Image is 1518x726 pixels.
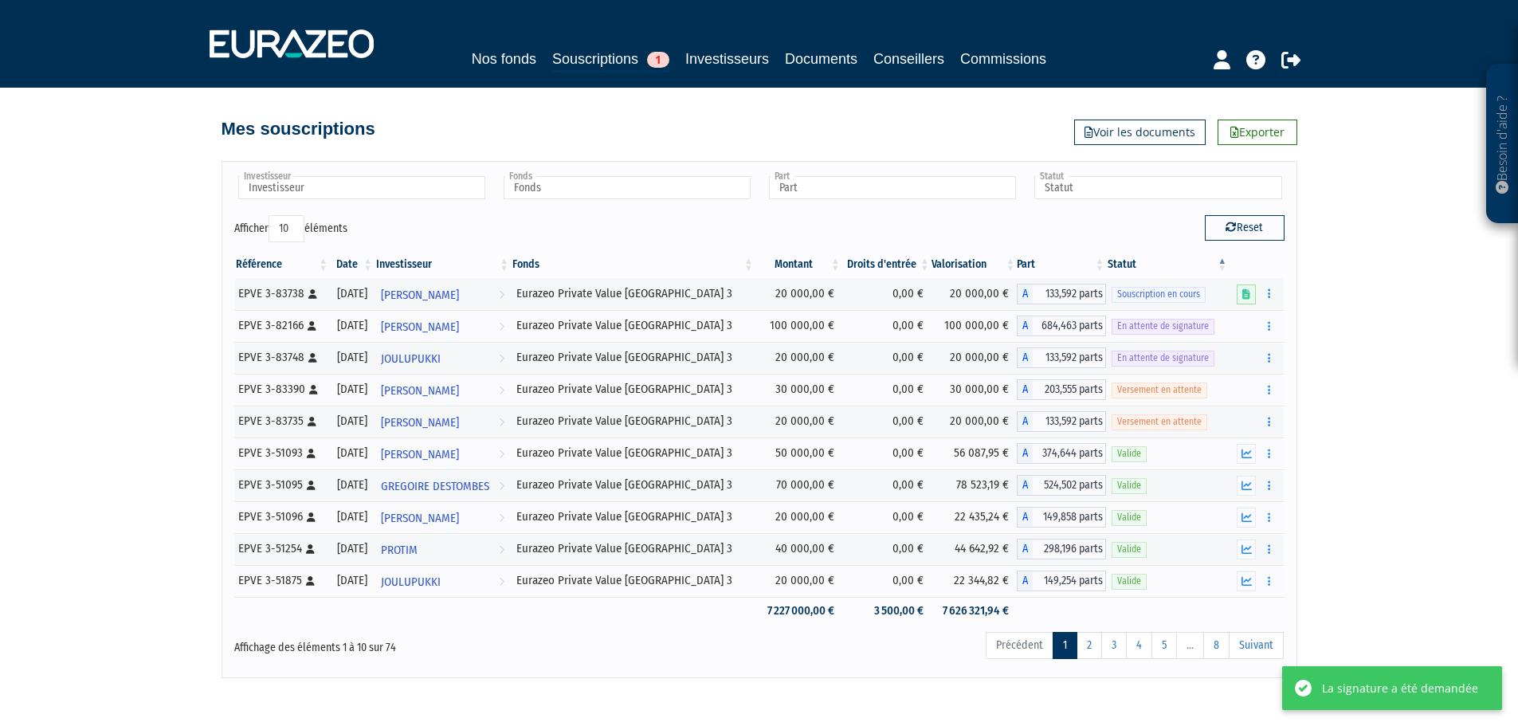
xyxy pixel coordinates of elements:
a: Commissions [960,48,1046,70]
a: Suivant [1229,632,1284,659]
a: [PERSON_NAME] [375,501,511,533]
td: 20 000,00 € [755,278,842,310]
td: 56 087,95 € [932,438,1018,469]
i: Voir l'investisseur [499,440,504,469]
i: Voir l'investisseur [499,281,504,310]
a: [PERSON_NAME] [375,438,511,469]
div: Eurazeo Private Value [GEOGRAPHIC_DATA] 3 [516,285,750,302]
span: A [1017,507,1033,528]
span: [PERSON_NAME] [381,504,459,533]
i: [Français] Personne physique [308,417,316,426]
a: Souscriptions1 [552,48,669,73]
div: Eurazeo Private Value [GEOGRAPHIC_DATA] 3 [516,477,750,493]
span: En attente de signature [1112,319,1214,334]
div: [DATE] [335,540,369,557]
td: 20 000,00 € [932,278,1018,310]
i: Voir l'investisseur [499,536,504,565]
span: A [1017,443,1033,464]
td: 0,00 € [842,374,932,406]
td: 0,00 € [842,501,932,533]
td: 7 227 000,00 € [755,597,842,625]
a: Exporter [1218,120,1297,145]
td: 0,00 € [842,406,932,438]
td: 40 000,00 € [755,533,842,565]
td: 30 000,00 € [932,374,1018,406]
i: [Français] Personne physique [306,576,315,586]
span: 203,555 parts [1033,379,1106,400]
span: PROTIM [381,536,418,565]
a: Documents [785,48,857,70]
th: Investisseur: activer pour trier la colonne par ordre croissant [375,251,511,278]
td: 20 000,00 € [755,565,842,597]
td: 44 642,92 € [932,533,1018,565]
td: 78 523,19 € [932,469,1018,501]
td: 3 500,00 € [842,597,932,625]
i: Voir l'investisseur [499,504,504,533]
a: 3 [1101,632,1127,659]
a: [PERSON_NAME] [375,374,511,406]
td: 100 000,00 € [755,310,842,342]
a: Voir les documents [1074,120,1206,145]
select: Afficheréléments [269,215,304,242]
td: 0,00 € [842,310,932,342]
td: 20 000,00 € [932,406,1018,438]
i: [Français] Personne physique [308,321,316,331]
span: 133,592 parts [1033,347,1106,368]
a: Conseillers [873,48,944,70]
span: [PERSON_NAME] [381,408,459,438]
span: Valide [1112,510,1147,525]
th: Montant: activer pour trier la colonne par ordre croissant [755,251,842,278]
a: 5 [1151,632,1177,659]
div: EPVE 3-83390 [238,381,325,398]
span: Valide [1112,446,1147,461]
i: Voir l'investisseur [499,312,504,342]
div: Eurazeo Private Value [GEOGRAPHIC_DATA] 3 [516,381,750,398]
i: Voir l'investisseur [499,344,504,374]
th: Valorisation: activer pour trier la colonne par ordre croissant [932,251,1018,278]
th: Statut : activer pour trier la colonne par ordre d&eacute;croissant [1106,251,1229,278]
a: 8 [1203,632,1230,659]
span: [PERSON_NAME] [381,376,459,406]
span: Valide [1112,478,1147,493]
div: [DATE] [335,381,369,398]
i: [Français] Personne physique [308,353,317,363]
td: 0,00 € [842,342,932,374]
i: Voir l'investisseur [499,408,504,438]
div: [DATE] [335,285,369,302]
a: [PERSON_NAME] [375,278,511,310]
span: 684,463 parts [1033,316,1106,336]
i: Voir l'investisseur [499,376,504,406]
span: A [1017,571,1033,591]
span: 374,644 parts [1033,443,1106,464]
div: Eurazeo Private Value [GEOGRAPHIC_DATA] 3 [516,349,750,366]
span: 133,592 parts [1033,411,1106,432]
div: Eurazeo Private Value [GEOGRAPHIC_DATA] 3 [516,317,750,334]
td: 20 000,00 € [755,342,842,374]
i: Voir l'investisseur [499,567,504,597]
th: Part: activer pour trier la colonne par ordre croissant [1017,251,1106,278]
i: [Français] Personne physique [306,544,315,554]
td: 70 000,00 € [755,469,842,501]
div: EPVE 3-83735 [238,413,325,430]
th: Droits d'entrée: activer pour trier la colonne par ordre croissant [842,251,932,278]
span: Versement en attente [1112,383,1207,398]
label: Afficher éléments [234,215,347,242]
span: GREGOIRE DESTOMBES [381,472,489,501]
div: EPVE 3-51096 [238,508,325,525]
span: A [1017,347,1033,368]
td: 20 000,00 € [755,501,842,533]
div: [DATE] [335,317,369,334]
a: JOULUPUKKI [375,565,511,597]
i: [Français] Personne physique [307,481,316,490]
a: Investisseurs [685,48,769,70]
i: [Français] Personne physique [307,512,316,522]
span: JOULUPUKKI [381,567,441,597]
div: A - Eurazeo Private Value Europe 3 [1017,379,1106,400]
th: Fonds: activer pour trier la colonne par ordre croissant [511,251,755,278]
div: Eurazeo Private Value [GEOGRAPHIC_DATA] 3 [516,445,750,461]
span: A [1017,411,1033,432]
i: [Français] Personne physique [308,289,317,299]
span: 149,254 parts [1033,571,1106,591]
div: EPVE 3-83738 [238,285,325,302]
div: EPVE 3-83748 [238,349,325,366]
